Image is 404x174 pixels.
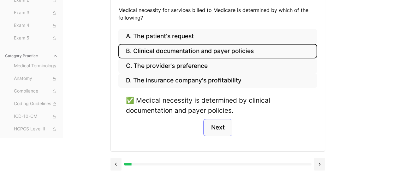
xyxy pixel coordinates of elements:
[11,124,60,134] button: HCPCS Level II
[118,44,317,59] button: B. Clinical documentation and payer policies
[11,8,60,18] button: Exam 3
[11,61,60,71] button: Medical Terminology
[14,63,58,69] span: Medical Terminology
[14,88,58,95] span: Compliance
[203,119,232,136] button: Next
[14,35,58,42] span: Exam 5
[14,100,58,107] span: Coding Guidelines
[11,21,60,31] button: Exam 4
[14,126,58,133] span: HCPCS Level II
[118,73,317,88] button: D. The insurance company's profitability
[11,86,60,96] button: Compliance
[11,74,60,84] button: Anatomy
[11,111,60,122] button: ICD-10-CM
[14,75,58,82] span: Anatomy
[126,95,310,115] div: ✅ Medical necessity is determined by clinical documentation and payer policies.
[118,29,317,44] button: A. The patient's request
[14,113,58,120] span: ICD-10-CM
[11,33,60,43] button: Exam 5
[11,99,60,109] button: Coding Guidelines
[14,9,58,16] span: Exam 3
[118,58,317,73] button: C. The provider's preference
[3,51,60,61] button: Category Practice
[14,22,58,29] span: Exam 4
[118,6,317,21] p: Medical necessity for services billed to Medicare is determined by which of the following?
